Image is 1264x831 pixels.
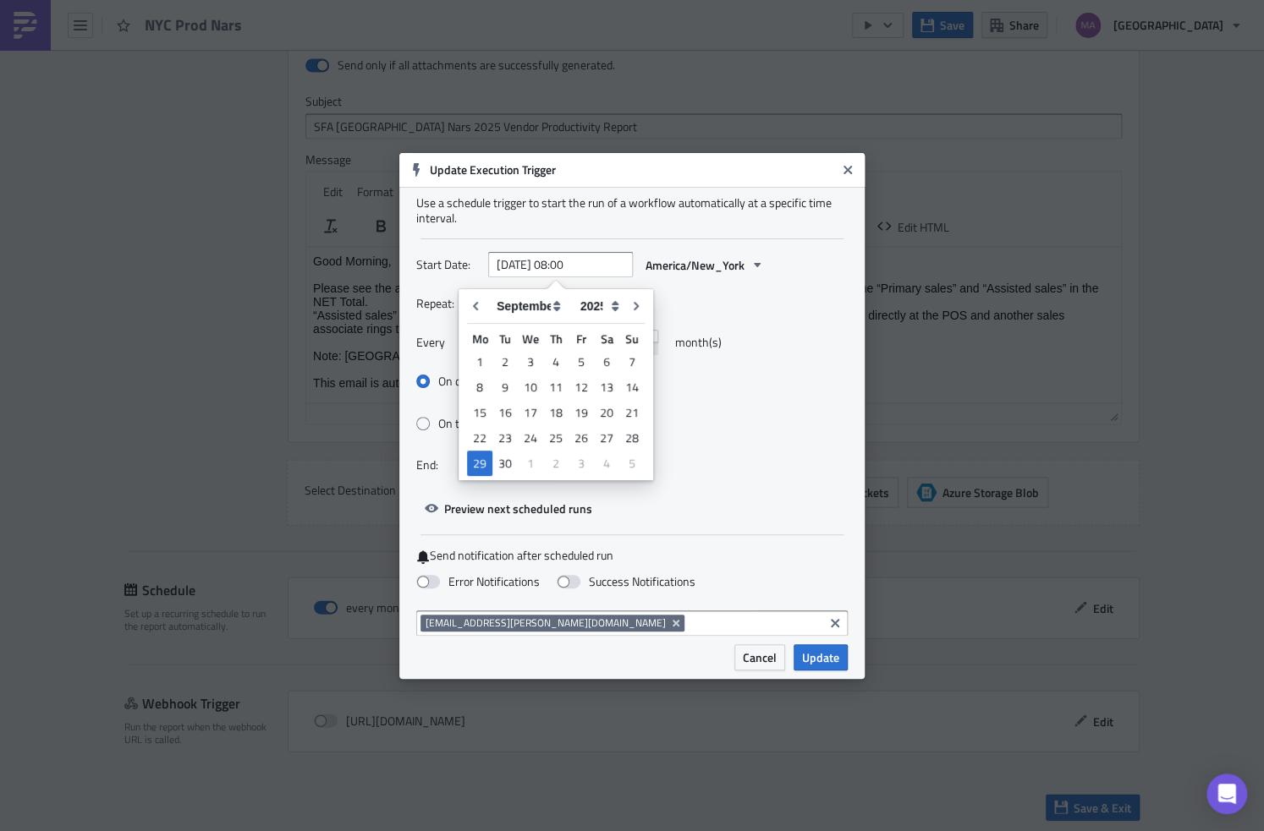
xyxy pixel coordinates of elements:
[467,451,492,475] div: 29
[619,375,645,399] div: 14
[543,374,569,400] div: Thu Sep 11 2025
[594,374,619,400] div: Sat Sep 13 2025
[825,613,845,633] button: Clear selected items
[543,400,569,425] div: Thu Sep 18 2025
[518,426,543,450] div: 24
[522,330,539,347] abbr: Wednesday
[430,162,836,178] h6: Update Execution Trigger
[416,195,848,226] div: Use a schedule trigger to start the run of a workflow automatically at a specific time interval.
[619,349,645,374] div: Sun Sep 07 2025
[594,425,619,451] div: Sat Sep 27 2025
[444,500,592,517] span: Preview next scheduled runs
[569,451,594,476] div: Fri Oct 03 2025
[594,426,619,450] div: 27
[646,256,745,274] span: America/New_York
[619,400,645,425] div: Sun Sep 21 2025
[488,252,633,277] input: YYYY-MM-DD HH:mm
[594,350,619,374] div: 6
[543,401,569,424] div: 18
[467,375,492,399] div: 8
[416,374,488,389] label: On day
[594,401,619,424] div: 20
[416,452,480,478] label: End:
[416,416,488,431] label: On the
[601,330,613,347] abbr: Saturday
[492,426,518,450] div: 23
[518,451,543,476] div: Wed Oct 01 2025
[416,252,480,277] label: Start Date:
[619,451,645,475] div: 5
[467,425,492,451] div: Mon Sep 22 2025
[569,426,594,450] div: 26
[467,374,492,400] div: Mon Sep 08 2025
[492,375,518,399] div: 9
[576,330,586,347] abbr: Friday
[543,426,569,450] div: 25
[675,330,722,355] span: month(s)
[557,574,695,589] label: Success Notifications
[518,400,543,425] div: Wed Sep 17 2025
[518,349,543,374] div: Wed Sep 03 2025
[569,349,594,374] div: Fri Sep 05 2025
[492,374,518,400] div: Tue Sep 09 2025
[543,451,569,475] div: 2
[594,451,619,475] div: 4
[518,374,543,400] div: Wed Sep 10 2025
[734,644,785,670] button: Cancel
[619,374,645,400] div: Sun Sep 14 2025
[594,400,619,425] div: Sat Sep 20 2025
[518,451,543,475] div: 1
[492,425,518,451] div: Tue Sep 23 2025
[467,349,492,374] div: Mon Sep 01 2025
[543,375,569,399] div: 11
[569,451,594,475] div: 3
[472,330,488,347] abbr: Monday
[624,293,649,319] button: Go to next month
[499,330,511,347] abbr: Tuesday
[743,648,777,666] span: Cancel
[467,426,492,450] div: 22
[619,350,645,374] div: 7
[518,425,543,451] div: Wed Sep 24 2025
[794,644,848,670] button: Update
[543,451,569,476] div: Thu Oct 02 2025
[7,7,808,196] div: Good Morning, Please see the attached NYC 2025 SFA Productivity Report. We have optimized the rep...
[569,401,594,424] div: 19
[594,451,619,476] div: Sat Oct 04 2025
[416,330,480,355] label: Every
[488,293,572,319] select: Month
[416,574,540,589] label: Error Notifications
[467,451,492,476] div: Mon Sep 29 2025
[569,350,594,374] div: 5
[463,293,488,319] button: Go to previous month
[518,350,543,374] div: 3
[572,293,624,319] select: Year
[543,425,569,451] div: Thu Sep 25 2025
[594,375,619,399] div: 13
[492,401,518,424] div: 16
[637,252,772,278] button: America/New_York
[569,374,594,400] div: Fri Sep 12 2025
[467,400,492,425] div: Mon Sep 15 2025
[492,400,518,425] div: Tue Sep 16 2025
[543,350,569,374] div: 4
[543,349,569,374] div: Thu Sep 04 2025
[492,451,518,476] div: Tue Sep 30 2025
[625,330,639,347] abbr: Sunday
[467,401,492,424] div: 15
[7,7,808,196] body: Rich Text Area. Press ALT-0 for help.
[518,401,543,424] div: 17
[492,349,518,374] div: Tue Sep 02 2025
[619,426,645,450] div: 28
[1206,774,1247,814] div: Open Intercom Messenger
[416,495,601,522] button: Preview next scheduled runs
[492,350,518,374] div: 2
[426,616,666,630] span: [EMAIL_ADDRESS][PERSON_NAME][DOMAIN_NAME]
[416,291,480,316] label: Repeat:
[669,615,684,631] button: Remove Tag
[594,349,619,374] div: Sat Sep 06 2025
[518,375,543,399] div: 10
[569,400,594,425] div: Fri Sep 19 2025
[569,375,594,399] div: 12
[619,401,645,424] div: 21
